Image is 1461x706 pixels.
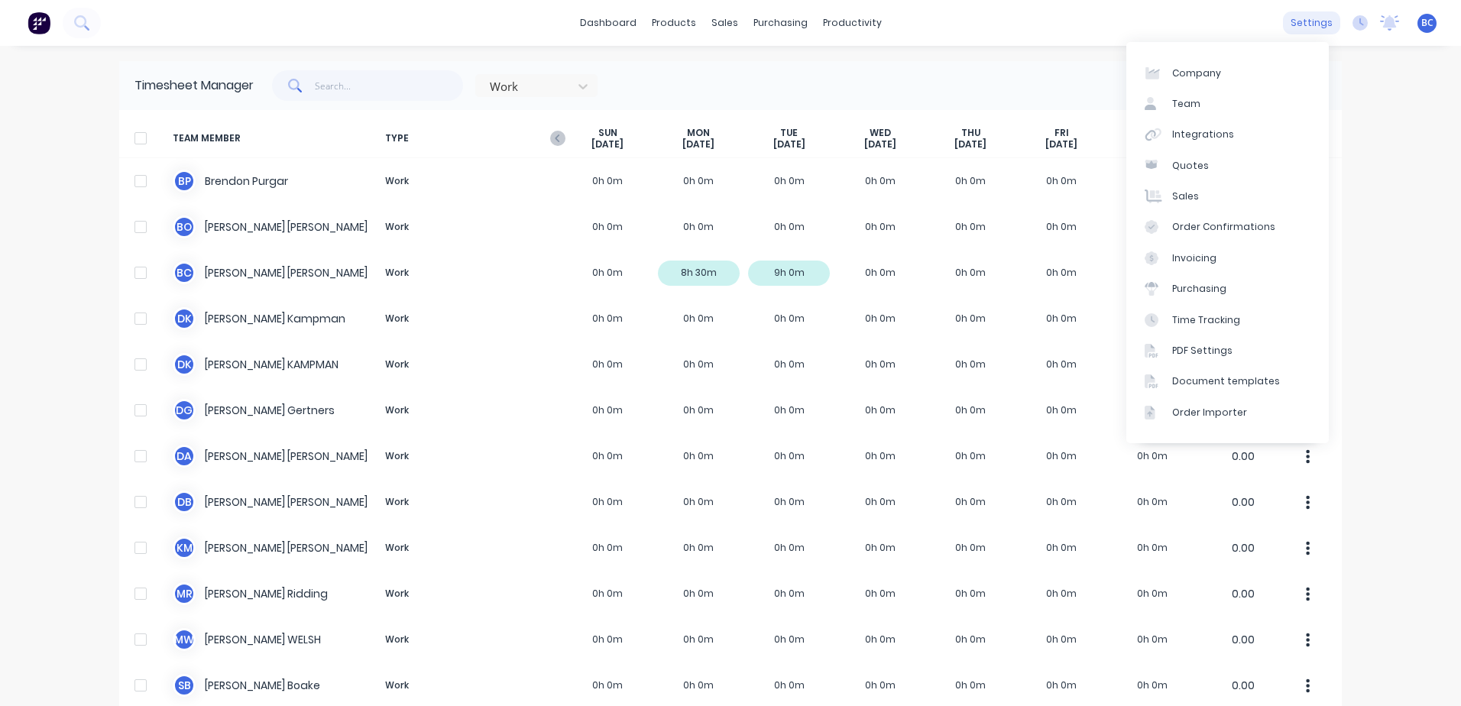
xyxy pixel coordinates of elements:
a: Time Tracking [1126,304,1329,335]
div: sales [704,11,746,34]
span: TEAM MEMBER [173,127,379,151]
a: dashboard [572,11,644,34]
div: Company [1172,66,1221,80]
div: PDF Settings [1172,344,1233,358]
div: Integrations [1172,128,1234,141]
div: productivity [815,11,889,34]
div: Document templates [1172,374,1280,388]
a: Team [1126,89,1329,119]
a: Purchasing [1126,274,1329,304]
div: Invoicing [1172,251,1216,265]
div: Time Tracking [1172,313,1240,327]
div: Order Importer [1172,406,1247,419]
span: [DATE] [954,138,986,151]
span: TYPE [379,127,562,151]
div: Timesheet Manager [134,76,254,95]
span: [DATE] [864,138,896,151]
span: TUE [780,127,798,139]
input: Search... [315,70,464,101]
div: Purchasing [1172,282,1226,296]
a: Order Importer [1126,397,1329,428]
span: [DATE] [1045,138,1077,151]
div: Team [1172,97,1200,111]
span: [DATE] [591,138,624,151]
span: SUN [598,127,617,139]
span: THU [961,127,980,139]
div: Sales [1172,189,1199,203]
span: [DATE] [682,138,714,151]
a: Invoicing [1126,243,1329,274]
span: BC [1421,16,1433,30]
span: [DATE] [773,138,805,151]
a: Document templates [1126,366,1329,397]
div: Quotes [1172,159,1209,173]
div: Order Confirmations [1172,220,1275,234]
a: Order Confirmations [1126,212,1329,242]
span: WED [870,127,891,139]
a: PDF Settings [1126,335,1329,366]
div: purchasing [746,11,815,34]
a: Integrations [1126,119,1329,150]
a: Sales [1126,181,1329,212]
span: FRI [1054,127,1069,139]
img: Factory [28,11,50,34]
div: products [644,11,704,34]
span: MON [687,127,710,139]
a: Company [1126,57,1329,88]
a: Quotes [1126,151,1329,181]
div: settings [1283,11,1340,34]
